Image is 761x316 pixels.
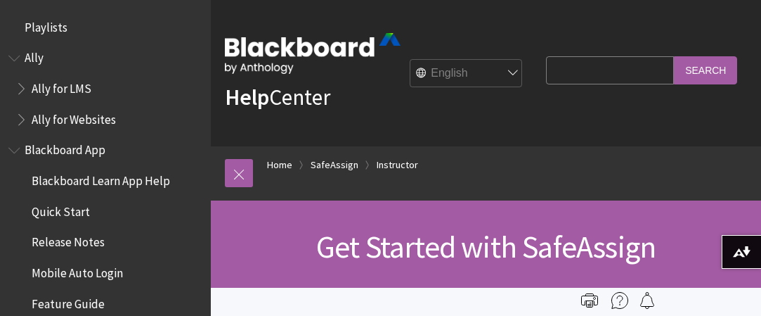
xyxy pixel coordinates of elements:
[581,292,598,309] img: Print
[25,46,44,65] span: Ally
[316,227,656,266] span: Get Started with SafeAssign
[25,139,105,158] span: Blackboard App
[32,108,116,127] span: Ally for Websites
[639,292,656,309] img: Follow this page
[32,292,105,311] span: Feature Guide
[311,156,358,174] a: SafeAssign
[8,46,202,132] nav: Book outline for Anthology Ally Help
[25,15,67,34] span: Playlists
[225,83,330,111] a: HelpCenter
[32,231,105,250] span: Release Notes
[32,169,170,188] span: Blackboard Learn App Help
[611,292,628,309] img: More help
[225,83,269,111] strong: Help
[32,200,90,219] span: Quick Start
[674,56,737,84] input: Search
[8,15,202,39] nav: Book outline for Playlists
[225,33,401,74] img: Blackboard by Anthology
[32,77,91,96] span: Ally for LMS
[32,261,123,280] span: Mobile Auto Login
[410,60,523,88] select: Site Language Selector
[377,156,418,174] a: Instructor
[267,156,292,174] a: Home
